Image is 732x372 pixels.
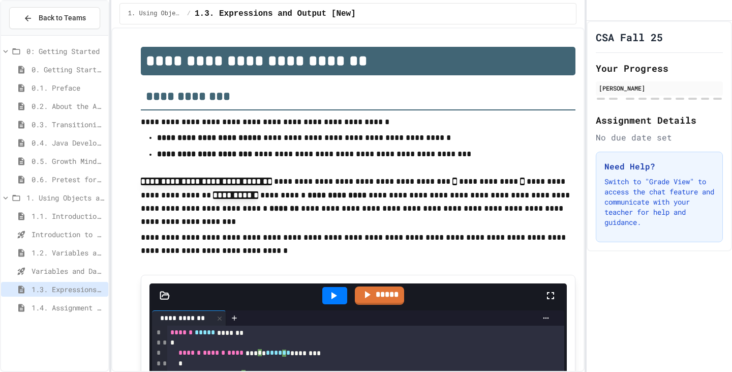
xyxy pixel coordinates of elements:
[32,302,104,313] span: 1.4. Assignment and Input
[32,174,104,185] span: 0.6. Pretest for the AP CSA Exam
[32,266,104,276] span: Variables and Data Types - Quiz
[604,177,714,227] p: Switch to "Grade View" to access the chat feature and communicate with your teacher for help and ...
[39,13,86,23] span: Back to Teams
[32,119,104,130] span: 0.3. Transitioning from AP CSP to AP CSA
[32,82,104,93] span: 0.1. Preface
[26,192,104,203] span: 1. Using Objects and Methods
[187,10,191,18] span: /
[32,247,104,258] span: 1.2. Variables and Data Types
[32,101,104,111] span: 0.2. About the AP CSA Exam
[32,156,104,166] span: 0.5. Growth Mindset and Pair Programming
[596,113,723,127] h2: Assignment Details
[26,46,104,56] span: 0: Getting Started
[128,10,183,18] span: 1. Using Objects and Methods
[32,284,104,295] span: 1.3. Expressions and Output [New]
[32,137,104,148] span: 0.4. Java Development Environments
[9,7,100,29] button: Back to Teams
[32,211,104,221] span: 1.1. Introduction to Algorithms, Programming, and Compilers
[32,229,104,240] span: Introduction to Algorithms, Programming, and Compilers
[596,61,723,75] h2: Your Progress
[599,83,720,93] div: [PERSON_NAME]
[596,131,723,144] div: No due date set
[195,8,356,20] span: 1.3. Expressions and Output [New]
[596,30,663,44] h1: CSA Fall 25
[604,160,714,173] h3: Need Help?
[32,64,104,75] span: 0. Getting Started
